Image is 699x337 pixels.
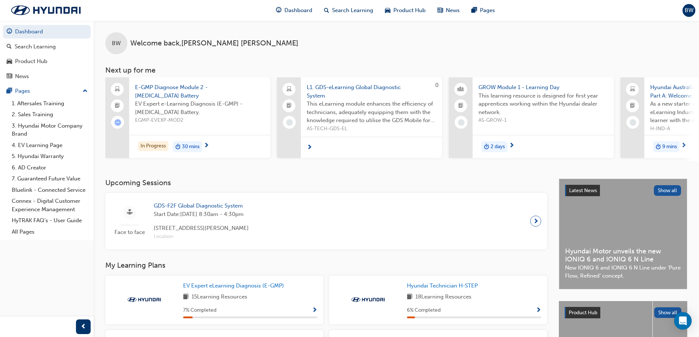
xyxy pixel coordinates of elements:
[111,228,148,237] span: Face to face
[491,143,505,151] span: 2 days
[630,85,635,94] span: laptop-icon
[536,307,541,314] span: Show Progress
[115,85,120,94] span: laptop-icon
[111,199,541,243] a: Face to faceGDS-F2F Global Diagnostic SystemStart Date:[DATE] 8:30am - 4:30pm[STREET_ADDRESS][PER...
[312,307,317,314] span: Show Progress
[105,179,547,187] h3: Upcoming Sessions
[472,6,477,15] span: pages-icon
[565,247,681,264] span: Hyundai Motor unveils the new IONIQ 6 and IONIQ 6 N Line
[9,98,91,109] a: 1. Aftersales Training
[3,55,91,68] a: Product Hub
[154,224,249,232] span: [STREET_ADDRESS][PERSON_NAME]
[630,101,635,111] span: booktick-icon
[154,232,249,241] span: Location
[435,82,438,88] span: 0
[15,57,47,66] div: Product Hub
[407,293,412,302] span: book-icon
[385,6,390,15] span: car-icon
[9,151,91,162] a: 5. Hyundai Warranty
[9,184,91,196] a: Bluelink - Connected Service
[7,73,12,80] span: news-icon
[458,101,463,111] span: booktick-icon
[192,293,247,302] span: 15 Learning Resources
[3,23,91,84] button: DashboardSearch LearningProduct HubNews
[115,101,120,111] span: booktick-icon
[415,293,472,302] span: 18 Learning Resources
[127,208,132,217] span: sessionType_FACE_TO_FACE-icon
[7,58,12,65] span: car-icon
[3,40,91,54] a: Search Learning
[565,264,681,280] span: New IONIQ 6 and IONIQ 6 N Line under ‘Pure Flow, Refined’ concept.
[536,306,541,315] button: Show Progress
[9,162,91,173] a: 6. AD Creator
[9,226,91,238] a: All Pages
[307,83,436,100] span: L1. GDS-eLearning Global Diagnostic System
[559,179,687,289] a: Latest NewsShow allHyundai Motor unveils the new IONIQ 6 and IONIQ 6 N LineNew IONIQ 6 and IONIQ ...
[656,142,661,151] span: duration-icon
[183,306,216,315] span: 7 % Completed
[105,261,547,270] h3: My Learning Plans
[478,92,608,117] span: This learning resource is designed for first year apprentices working within the Hyundai dealer n...
[3,84,91,98] button: Pages
[682,4,695,17] button: BW
[654,185,681,196] button: Show all
[407,282,478,289] span: Hyundai Technician H-STEP
[276,6,281,15] span: guage-icon
[478,116,608,125] span: AS-GROW-1
[112,39,121,48] span: BW
[478,83,608,92] span: GROW Module 1 - Learning Day
[324,6,329,15] span: search-icon
[130,39,298,48] span: Welcome back , [PERSON_NAME] [PERSON_NAME]
[287,85,292,94] span: laptop-icon
[175,142,181,151] span: duration-icon
[4,3,88,18] img: Trak
[138,141,168,151] div: In Progress
[458,119,465,126] span: learningRecordVerb_NONE-icon
[15,43,56,51] div: Search Learning
[114,119,121,126] span: learningRecordVerb_ATTEMPT-icon
[407,306,441,315] span: 6 % Completed
[393,6,426,15] span: Product Hub
[15,72,29,81] div: News
[662,143,677,151] span: 9 mins
[685,6,693,15] span: BW
[287,101,292,111] span: booktick-icon
[466,3,501,18] a: pages-iconPages
[277,77,442,158] a: 0L1. GDS-eLearning Global Diagnostic SystemThis eLearning module enhances the efficiency of techn...
[569,309,597,316] span: Product Hub
[7,29,12,35] span: guage-icon
[9,173,91,184] a: 7. Guaranteed Future Value
[569,187,597,194] span: Latest News
[124,296,164,303] img: Trak
[204,143,209,149] span: next-icon
[7,88,12,95] span: pages-icon
[9,109,91,120] a: 2. Sales Training
[332,6,373,15] span: Search Learning
[9,195,91,215] a: Connex - Digital Customer Experience Management
[135,116,265,125] span: EGMP-EVEXP-MOD2
[7,44,12,50] span: search-icon
[654,307,682,318] button: Show all
[348,296,388,303] img: Trak
[407,282,481,290] a: Hyundai Technician H-STEP
[9,120,91,140] a: 3. Hyundai Motor Company Brand
[446,6,460,15] span: News
[533,216,539,226] span: next-icon
[379,3,432,18] a: car-iconProduct Hub
[307,144,312,151] span: next-icon
[318,3,379,18] a: search-iconSearch Learning
[449,77,614,158] a: GROW Module 1 - Learning DayThis learning resource is designed for first year apprentices working...
[183,293,189,302] span: book-icon
[183,282,287,290] a: EV Expert eLearning Diagnosis (E-GMP)
[307,125,436,133] span: AS-TECH-GDS-EL
[135,100,265,116] span: EV Expert e-Learning Diagnosis (E-GMP) - [MEDICAL_DATA] Battery.
[484,142,489,151] span: duration-icon
[9,215,91,226] a: HyTRAK FAQ's - User Guide
[270,3,318,18] a: guage-iconDashboard
[565,185,681,197] a: Latest NewsShow all
[15,87,30,95] div: Pages
[81,322,86,331] span: prev-icon
[183,282,284,289] span: EV Expert eLearning Diagnosis (E-GMP)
